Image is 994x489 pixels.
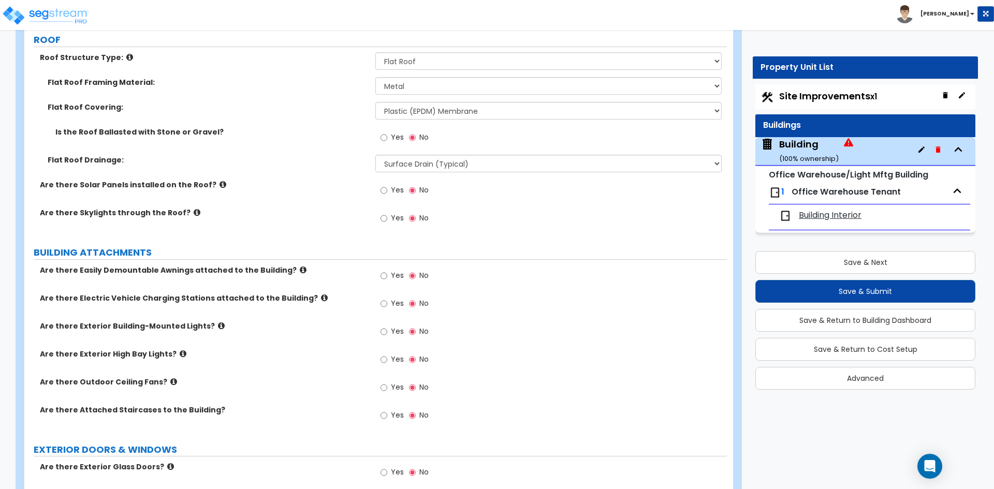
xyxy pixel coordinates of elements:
label: Are there Exterior High Bay Lights? [40,349,368,359]
span: No [419,410,429,420]
span: Yes [391,213,404,223]
span: Yes [391,132,404,142]
input: Yes [381,213,387,224]
button: Save & Next [755,251,975,274]
label: Flat Roof Drainage: [48,155,368,165]
div: Open Intercom Messenger [917,454,942,479]
small: ( 100 % ownership) [779,154,839,164]
img: building.svg [761,138,774,151]
input: Yes [381,298,387,309]
input: Yes [381,410,387,421]
input: Yes [381,185,387,196]
label: Are there Exterior Building-Mounted Lights? [40,321,368,331]
span: No [419,213,429,223]
span: Building Interior [799,210,861,221]
label: Are there Electric Vehicle Charging Stations attached to the Building? [40,293,368,303]
label: Flat Roof Framing Material: [48,77,368,87]
input: No [409,132,416,143]
i: click for more info! [170,378,177,386]
i: click for more info! [126,53,133,61]
label: BUILDING ATTACHMENTS [34,246,727,259]
input: Yes [381,270,387,281]
input: No [409,467,416,478]
label: Are there Solar Panels installed on the Roof? [40,180,368,190]
img: door.png [779,210,792,222]
span: No [419,270,429,280]
span: No [419,467,429,477]
input: Yes [381,354,387,365]
i: click for more info! [220,181,226,188]
span: Yes [391,382,404,392]
button: Save & Return to Building Dashboard [755,309,975,332]
img: door.png [769,186,781,199]
i: click for more info! [321,294,328,302]
input: No [409,213,416,224]
small: x1 [870,91,877,102]
input: Yes [381,382,387,393]
label: Are there Exterior Glass Doors? [40,462,368,472]
button: Advanced [755,367,975,390]
input: No [409,185,416,196]
i: click for more info! [300,266,306,274]
span: 1 [781,186,784,198]
i: click for more info! [180,350,186,358]
div: Property Unit List [761,62,970,73]
span: No [419,298,429,308]
label: Is the Roof Ballasted with Stone or Gravel? [55,127,368,137]
input: Yes [381,467,387,478]
label: Are there Easily Demountable Awnings attached to the Building? [40,265,368,275]
span: Office Warehouse Tenant [792,186,901,198]
small: Office Warehouse/Light Mftg Building [769,169,928,181]
label: ROOF [34,33,727,47]
input: No [409,298,416,309]
span: No [419,382,429,392]
label: Are there Skylights through the Roof? [40,208,368,218]
span: Yes [391,298,404,308]
label: EXTERIOR DOORS & WINDOWS [34,443,727,456]
div: Building [779,138,839,164]
span: Yes [391,354,404,364]
button: Save & Submit [755,280,975,303]
i: click for more info! [194,209,200,216]
div: Buildings [763,120,968,131]
span: No [419,326,429,336]
b: [PERSON_NAME] [920,10,969,18]
label: Are there Attached Staircases to the Building? [40,405,368,415]
span: No [419,354,429,364]
span: Building [761,138,853,164]
input: No [409,270,416,281]
input: Yes [381,326,387,337]
input: No [409,410,416,421]
input: No [409,354,416,365]
span: No [419,132,429,142]
span: Yes [391,270,404,280]
button: Save & Return to Cost Setup [755,338,975,361]
img: avatar.png [896,5,914,23]
label: Roof Structure Type: [40,52,368,63]
img: logo_pro_r.png [2,5,90,26]
span: Site Improvements [779,90,877,102]
label: Are there Outdoor Ceiling Fans? [40,377,368,387]
span: Yes [391,185,404,195]
i: click for more info! [218,322,225,330]
i: click for more info! [167,463,174,470]
input: Yes [381,132,387,143]
label: Flat Roof Covering: [48,102,368,112]
span: Yes [391,467,404,477]
span: Yes [391,410,404,420]
input: No [409,382,416,393]
input: No [409,326,416,337]
span: Yes [391,326,404,336]
span: No [419,185,429,195]
img: Construction.png [761,91,774,104]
